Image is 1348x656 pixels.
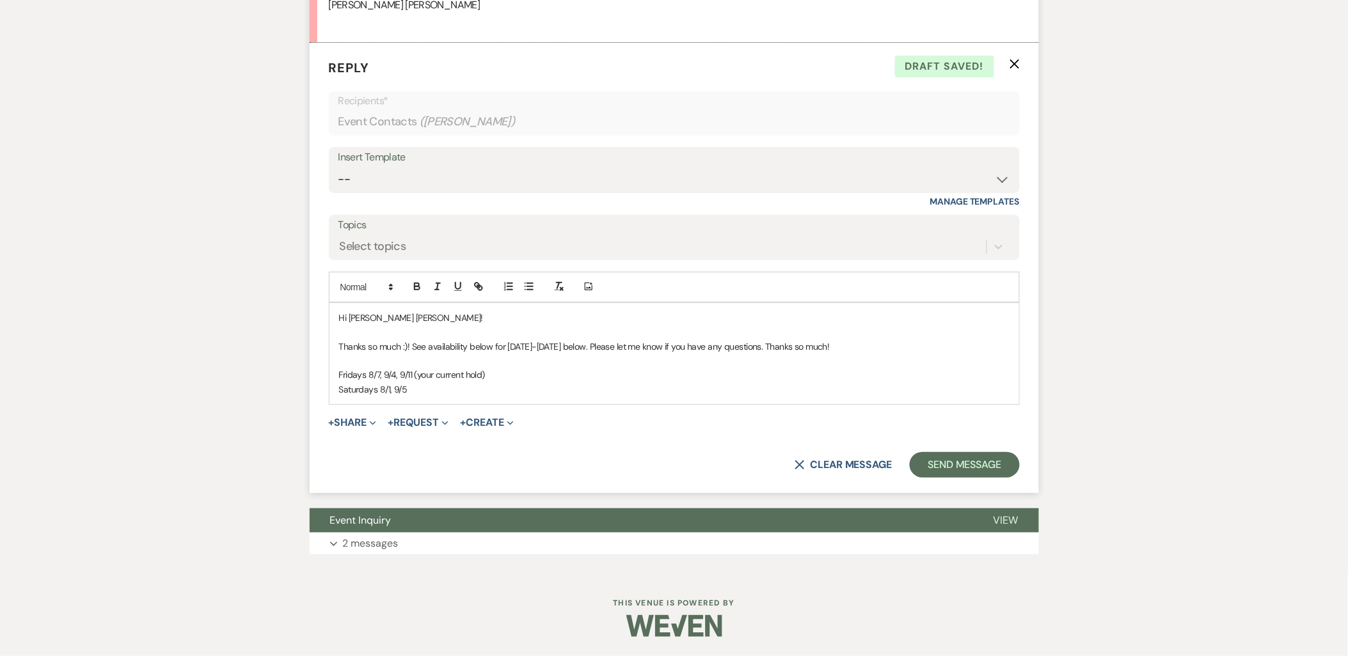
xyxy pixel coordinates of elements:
span: + [460,418,466,428]
p: Hi [PERSON_NAME] [PERSON_NAME]! [339,311,1010,325]
span: View [994,513,1019,527]
label: Topics [338,216,1010,235]
p: Fridays 8/7, 9/4, 9/11 (your current hold) [339,368,1010,382]
p: 2 messages [343,535,399,552]
button: Request [388,418,448,428]
a: Manage Templates [930,196,1020,207]
button: Create [460,418,513,428]
button: Event Inquiry [310,508,973,533]
p: Recipients* [338,93,1010,109]
span: Draft saved! [895,56,994,77]
p: Saturdays 8/1, 9/5 [339,382,1010,396]
div: Select topics [340,238,406,255]
span: ( [PERSON_NAME] ) [420,113,516,130]
button: 2 messages [310,533,1039,554]
span: Reply [329,59,370,76]
div: Event Contacts [338,109,1010,134]
button: View [973,508,1039,533]
img: Weven Logo [626,604,722,648]
span: + [329,418,335,428]
span: Event Inquiry [330,513,392,527]
span: + [388,418,393,428]
button: Clear message [795,460,892,470]
div: Insert Template [338,148,1010,167]
p: Thanks so much :)! See availability below for [DATE]-[DATE] below. Please let me know if you have... [339,340,1010,354]
button: Share [329,418,377,428]
button: Send Message [910,452,1019,478]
